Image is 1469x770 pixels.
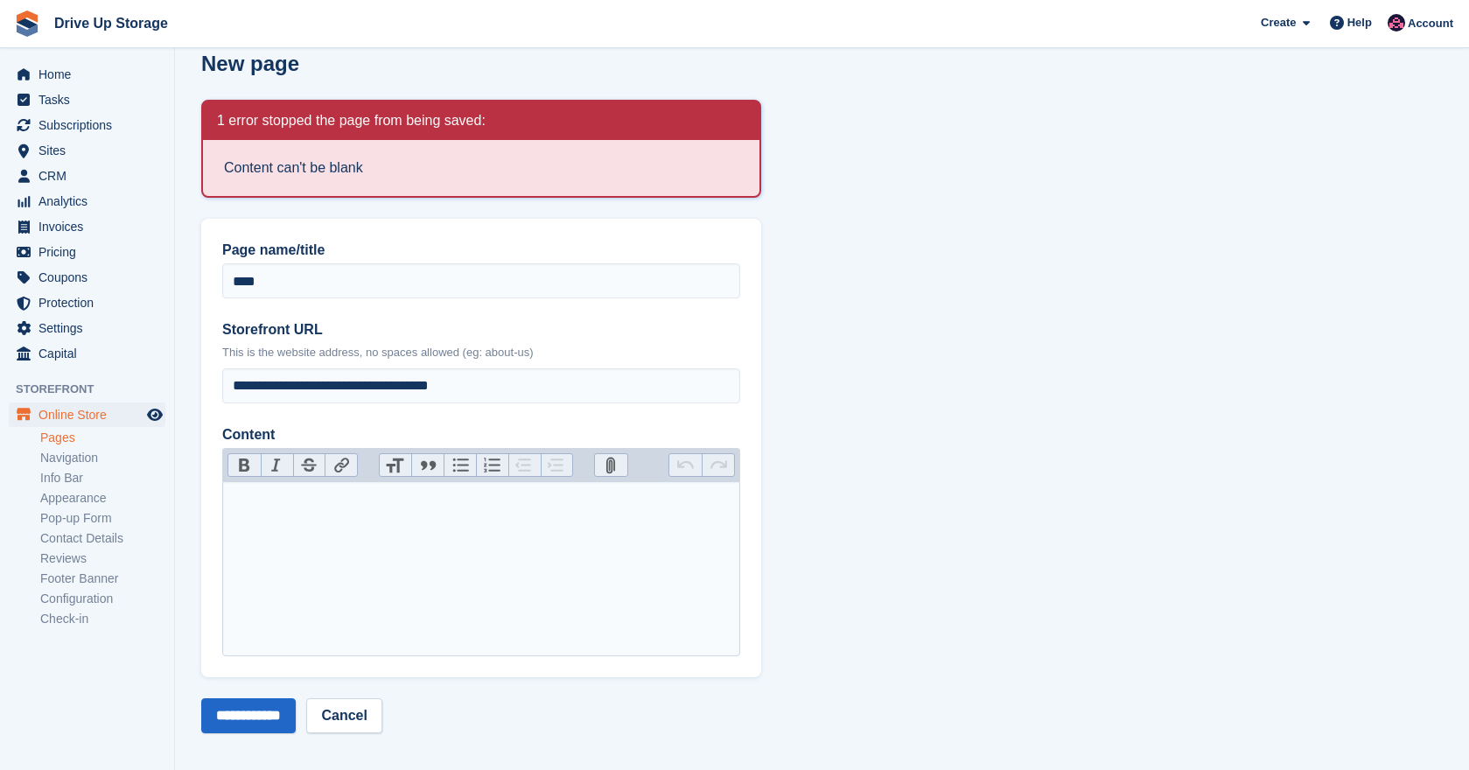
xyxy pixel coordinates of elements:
[1347,14,1372,31] span: Help
[38,87,143,112] span: Tasks
[40,550,165,567] a: Reviews
[38,240,143,264] span: Pricing
[224,157,738,178] li: Content can't be blank
[9,214,165,239] a: menu
[40,470,165,486] a: Info Bar
[40,570,165,587] a: Footer Banner
[9,240,165,264] a: menu
[261,454,293,477] button: Italic
[40,591,165,607] a: Configuration
[306,698,381,733] a: Cancel
[702,454,734,477] button: Redo
[222,424,740,445] label: Content
[9,265,165,290] a: menu
[144,404,165,425] a: Preview store
[38,214,143,239] span: Invoices
[38,62,143,87] span: Home
[40,490,165,507] a: Appearance
[201,52,299,75] h1: New page
[541,454,573,477] button: Increase Level
[380,454,412,477] button: Heading
[38,164,143,188] span: CRM
[38,189,143,213] span: Analytics
[40,450,165,466] a: Navigation
[508,454,541,477] button: Decrease Level
[476,454,508,477] button: Numbers
[9,113,165,137] a: menu
[38,138,143,163] span: Sites
[228,454,261,477] button: Bold
[9,189,165,213] a: menu
[40,530,165,547] a: Contact Details
[38,402,143,427] span: Online Store
[325,454,357,477] button: Link
[38,316,143,340] span: Settings
[595,454,627,477] button: Attach Files
[217,112,486,129] h2: 1 error stopped the page from being saved:
[1261,14,1296,31] span: Create
[14,10,40,37] img: stora-icon-8386f47178a22dfd0bd8f6a31ec36ba5ce8667c1dd55bd0f319d3a0aa187defe.svg
[9,341,165,366] a: menu
[222,481,740,656] trix-editor: Content
[222,240,740,261] label: Page name/title
[9,62,165,87] a: menu
[38,265,143,290] span: Coupons
[16,381,174,398] span: Storefront
[47,9,175,38] a: Drive Up Storage
[9,290,165,315] a: menu
[38,341,143,366] span: Capital
[9,138,165,163] a: menu
[222,344,740,361] p: This is the website address, no spaces allowed (eg: about-us)
[444,454,476,477] button: Bullets
[222,319,740,340] label: Storefront URL
[9,316,165,340] a: menu
[9,87,165,112] a: menu
[411,454,444,477] button: Quote
[40,510,165,527] a: Pop-up Form
[9,402,165,427] a: menu
[38,290,143,315] span: Protection
[1388,14,1405,31] img: Will Google Ads
[38,113,143,137] span: Subscriptions
[40,611,165,627] a: Check-in
[669,454,702,477] button: Undo
[9,164,165,188] a: menu
[293,454,325,477] button: Strikethrough
[1408,15,1453,32] span: Account
[40,430,165,446] a: Pages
